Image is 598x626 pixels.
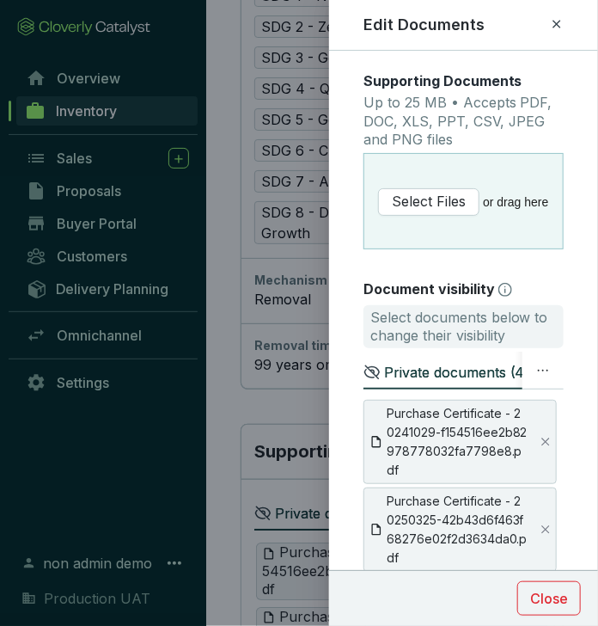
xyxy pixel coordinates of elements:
[540,525,551,535] span: Close
[540,437,551,447] span: Close
[363,94,564,150] p: Up to 25 MB • Accepts PDF, DOC, XLS, PPT, CSV, JPEG and PNG files
[370,309,557,346] p: Select documents below to change their visibility
[378,188,479,216] button: Select Files
[530,588,568,609] span: Close
[522,352,564,390] button: ellipsis
[536,364,550,377] span: ellipsis
[517,581,581,616] button: Close
[363,280,495,299] p: Document visibility
[387,404,528,480] span: Purchase Certificate - 20241029-f154516ee2b82978778032fa7798e8.pdf
[378,188,548,216] span: or drag here
[363,14,485,36] h2: Edit Documents
[392,191,466,212] span: Select Files
[363,71,522,90] label: Supporting Documents
[387,492,528,568] span: Purchase Certificate - 20250325-42b43d6f463f68276e02f2d3634da0.pdf
[384,362,530,383] p: Private documents ( 4 )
